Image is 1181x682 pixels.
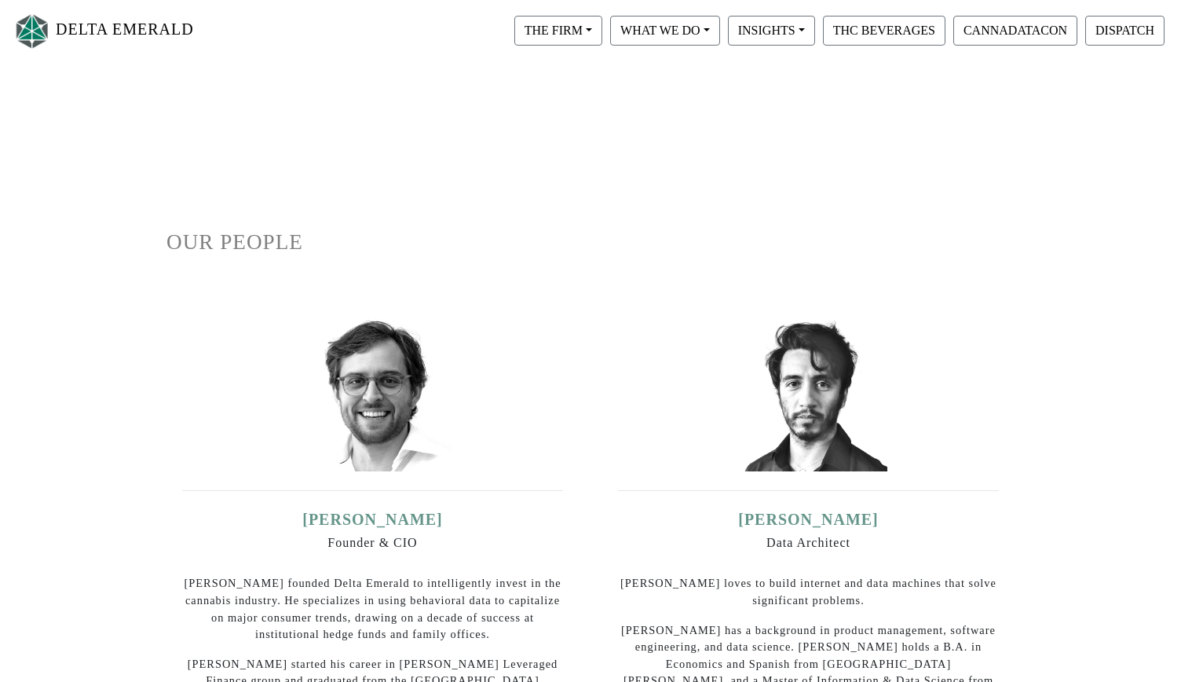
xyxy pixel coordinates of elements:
h1: OUR PEOPLE [166,229,1015,255]
a: THC BEVERAGES [819,23,949,36]
img: Logo [13,10,52,52]
a: DELTA EMERALD [13,6,194,56]
img: david [730,314,887,471]
a: [PERSON_NAME] [302,511,443,528]
p: [PERSON_NAME] loves to build internet and data machines that solve significant problems. [618,575,999,609]
h6: Data Architect [618,535,999,550]
button: DISPATCH [1085,16,1165,46]
h6: Founder & CIO [182,535,563,550]
button: WHAT WE DO [610,16,720,46]
button: INSIGHTS [728,16,815,46]
button: THE FIRM [514,16,602,46]
img: ian [294,314,452,471]
a: DISPATCH [1081,23,1168,36]
p: [PERSON_NAME] founded Delta Emerald to intelligently invest in the cannabis industry. He speciali... [182,575,563,643]
a: CANNADATACON [949,23,1081,36]
button: CANNADATACON [953,16,1077,46]
button: THC BEVERAGES [823,16,945,46]
a: [PERSON_NAME] [738,511,879,528]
